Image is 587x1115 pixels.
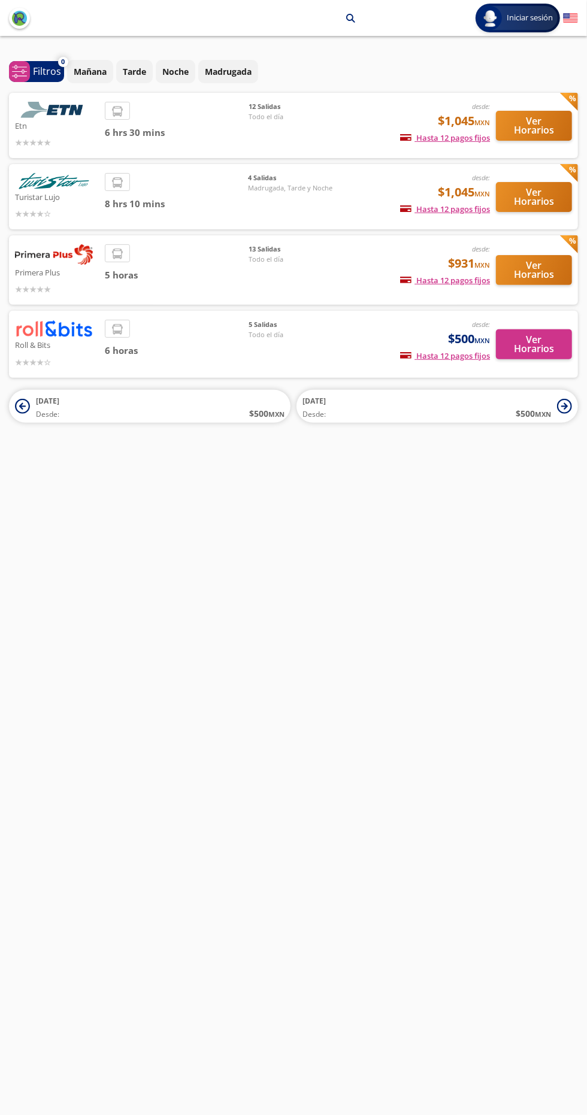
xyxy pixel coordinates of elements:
[198,60,258,83] button: Madrugada
[15,189,99,204] p: Turistar Lujo
[36,409,59,420] span: Desde:
[296,390,578,423] button: [DATE]Desde:$500MXN
[302,396,326,406] span: [DATE]
[472,102,490,111] em: desde:
[15,173,93,189] img: Turistar Lujo
[268,410,285,419] small: MXN
[496,182,572,212] button: Ver Horarios
[472,244,490,253] em: desde:
[105,197,248,211] span: 8 hrs 10 mins
[249,112,332,122] span: Todo el día
[252,12,337,25] p: [GEOGRAPHIC_DATA]
[563,11,578,26] button: English
[302,409,326,420] span: Desde:
[474,189,490,198] small: MXN
[516,407,551,420] span: $ 500
[400,132,490,143] span: Hasta 12 pagos fijos
[496,329,572,359] button: Ver Horarios
[248,183,332,193] span: Madrugada, Tarde y Noche
[15,118,99,132] p: Etn
[472,320,490,329] em: desde:
[474,336,490,345] small: MXN
[474,260,490,269] small: MXN
[496,255,572,285] button: Ver Horarios
[448,330,490,348] span: $500
[249,254,332,265] span: Todo el día
[535,410,551,419] small: MXN
[105,344,249,357] span: 6 horas
[62,57,65,67] span: 0
[502,12,558,24] span: Iniciar sesión
[15,244,93,265] img: Primera Plus
[36,396,59,406] span: [DATE]
[74,65,107,78] p: Mañana
[9,8,30,29] button: back
[248,173,332,183] span: 4 Salidas
[156,60,195,83] button: Noche
[116,60,153,83] button: Tarde
[448,254,490,272] span: $931
[249,330,332,340] span: Todo el día
[249,244,332,254] span: 13 Salidas
[400,350,490,361] span: Hasta 12 pagos fijos
[474,118,490,127] small: MXN
[9,390,291,423] button: [DATE]Desde:$500MXN
[67,60,113,83] button: Mañana
[15,102,93,118] img: Etn
[15,320,93,337] img: Roll & Bits
[472,173,490,182] em: desde:
[15,265,99,279] p: Primera Plus
[105,126,249,140] span: 6 hrs 30 mins
[205,65,252,78] p: Madrugada
[400,204,490,214] span: Hasta 12 pagos fijos
[438,183,490,201] span: $1,045
[105,268,249,282] span: 5 horas
[15,337,99,352] p: Roll & Bits
[400,275,490,286] span: Hasta 12 pagos fijos
[147,12,237,25] p: [GEOGRAPHIC_DATA][PERSON_NAME]
[438,112,490,130] span: $1,045
[33,64,61,78] p: Filtros
[162,65,189,78] p: Noche
[249,407,285,420] span: $ 500
[9,61,64,82] button: 0Filtros
[123,65,146,78] p: Tarde
[249,102,332,112] span: 12 Salidas
[496,111,572,141] button: Ver Horarios
[249,320,332,330] span: 5 Salidas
